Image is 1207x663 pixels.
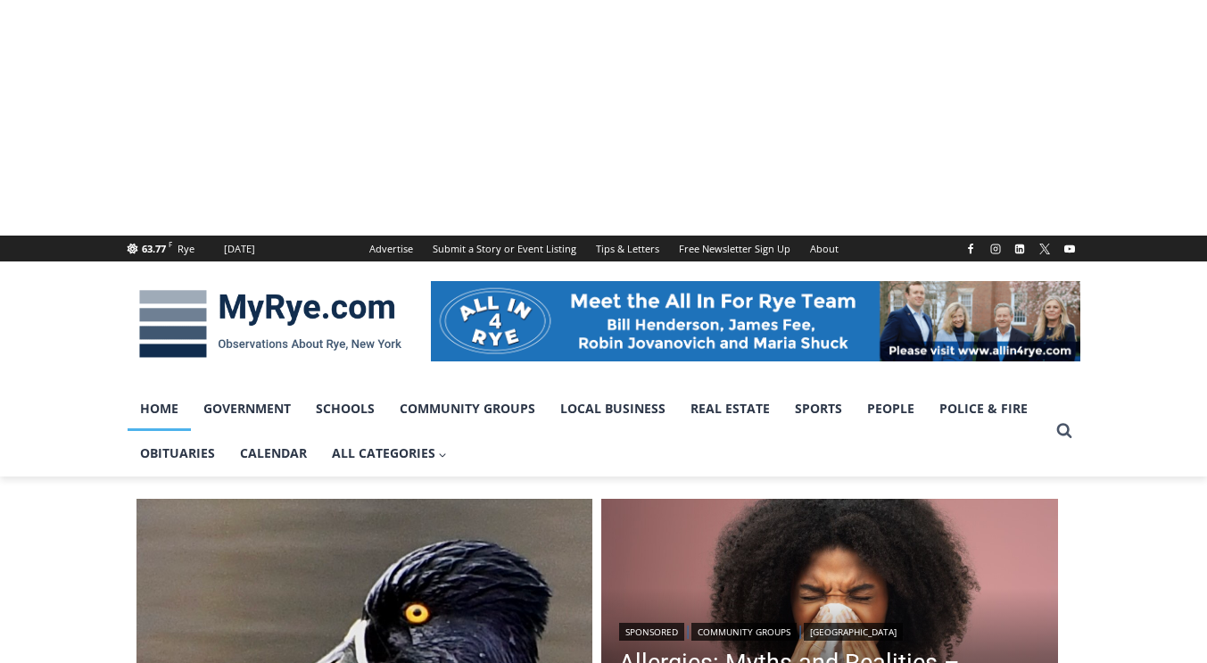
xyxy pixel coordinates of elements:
a: Real Estate [678,386,782,431]
a: Community Groups [691,623,797,641]
a: Obituaries [128,431,227,476]
img: All in for Rye [431,281,1080,361]
a: X [1034,238,1055,260]
span: F [169,239,172,249]
a: Sponsored [619,623,684,641]
a: Facebook [960,238,981,260]
a: Instagram [985,238,1006,260]
img: MyRye.com [128,278,413,370]
a: People [855,386,927,431]
a: [GEOGRAPHIC_DATA] [804,623,903,641]
a: Tips & Letters [586,236,669,261]
a: About [800,236,848,261]
a: Police & Fire [927,386,1040,431]
div: [DATE] [224,241,255,257]
a: Community Groups [387,386,548,431]
span: All Categories [332,443,448,463]
a: Calendar [227,431,319,476]
span: 63.77 [142,242,166,255]
a: Home [128,386,191,431]
a: Submit a Story or Event Listing [423,236,586,261]
a: Government [191,386,303,431]
a: YouTube [1059,238,1080,260]
a: Local Business [548,386,678,431]
a: Schools [303,386,387,431]
div: Rye [178,241,194,257]
nav: Primary Navigation [128,386,1048,477]
a: Free Newsletter Sign Up [669,236,800,261]
a: Sports [782,386,855,431]
a: All Categories [319,431,460,476]
button: View Search Form [1048,415,1080,447]
a: Advertise [360,236,423,261]
div: | | [619,619,1040,641]
nav: Secondary Navigation [360,236,848,261]
a: Linkedin [1009,238,1030,260]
